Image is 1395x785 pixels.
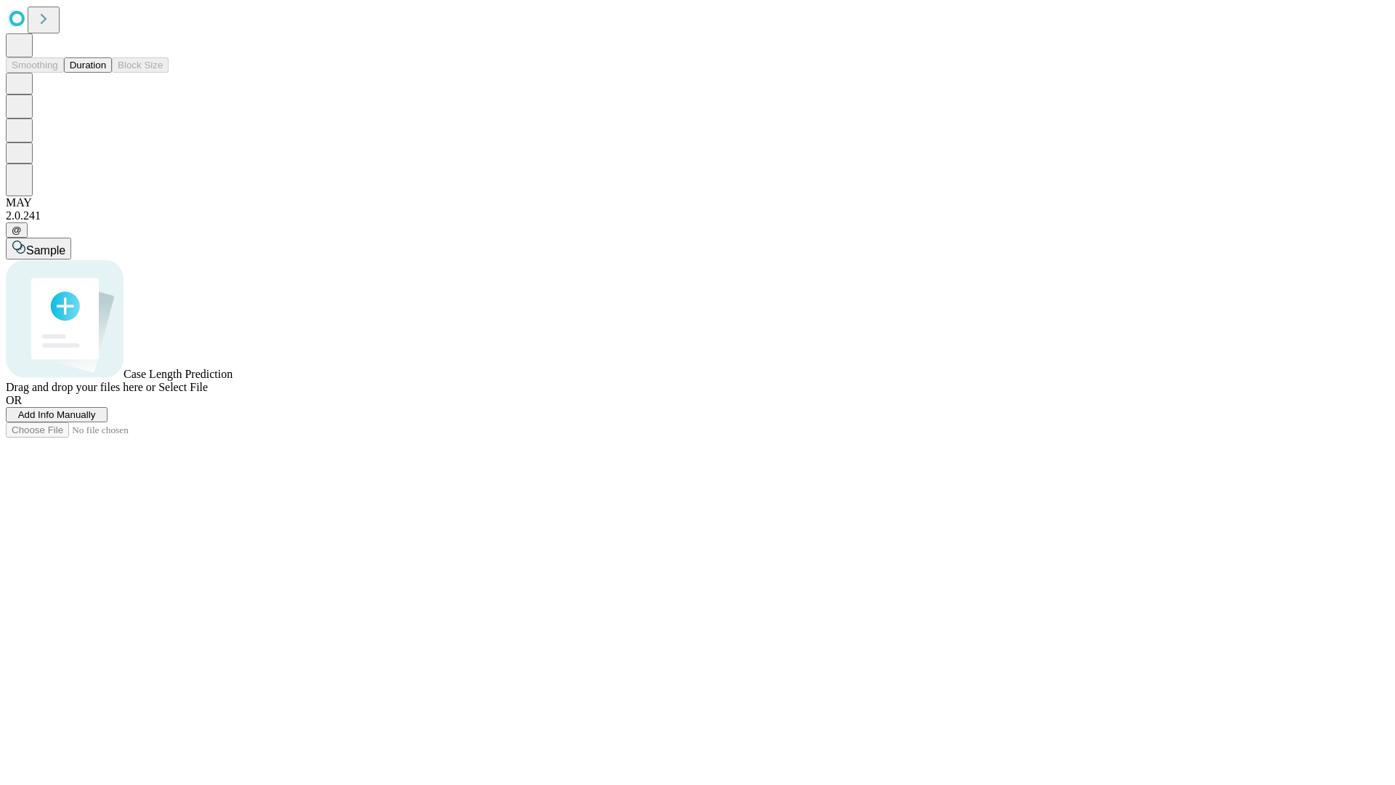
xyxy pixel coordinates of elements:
[6,209,1389,222] div: 2.0.241
[6,407,108,422] button: Add Info Manually
[6,238,71,259] button: Sample
[6,394,22,406] span: OR
[6,381,155,393] span: Drag and drop your files here or
[124,368,232,380] span: Case Length Prediction
[6,222,28,238] button: @
[6,57,64,73] button: Smoothing
[26,244,65,257] span: Sample
[12,225,22,235] span: @
[6,196,1389,209] div: MAY
[64,57,112,73] button: Duration
[158,381,208,393] span: Select File
[18,409,96,420] span: Add Info Manually
[112,57,169,73] button: Block Size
